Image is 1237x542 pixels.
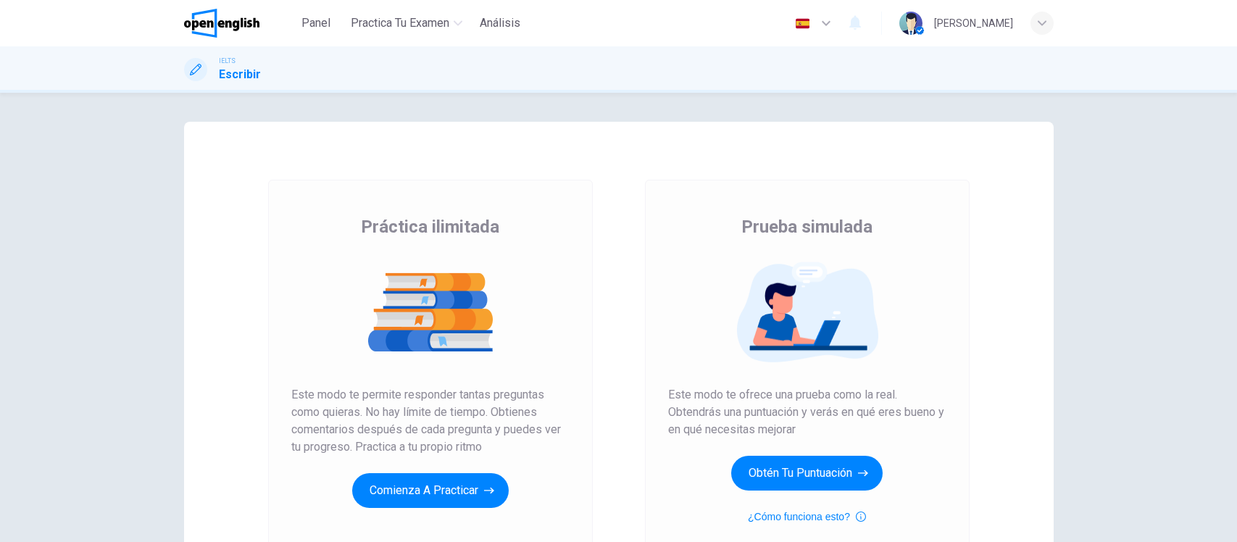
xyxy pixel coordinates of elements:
[345,10,468,36] button: Practica tu examen
[293,10,339,36] button: Panel
[301,14,330,32] span: Panel
[219,66,261,83] h1: Escribir
[474,10,526,36] button: Análisis
[184,9,260,38] img: OpenEnglish logo
[668,386,946,438] span: Este modo te ofrece una prueba como la real. Obtendrás una puntuación y verás en qué eres bueno y...
[351,14,449,32] span: Practica tu examen
[361,215,499,238] span: Práctica ilimitada
[184,9,293,38] a: OpenEnglish logo
[219,56,236,66] span: IELTS
[934,14,1013,32] div: [PERSON_NAME]
[291,386,570,456] span: Este modo te permite responder tantas preguntas como quieras. No hay límite de tiempo. Obtienes c...
[794,18,812,29] img: es
[748,508,866,525] button: ¿Cómo funciona esto?
[480,14,520,32] span: Análisis
[352,473,509,508] button: Comienza a practicar
[731,456,883,491] button: Obtén tu puntuación
[899,12,922,35] img: Profile picture
[741,215,872,238] span: Prueba simulada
